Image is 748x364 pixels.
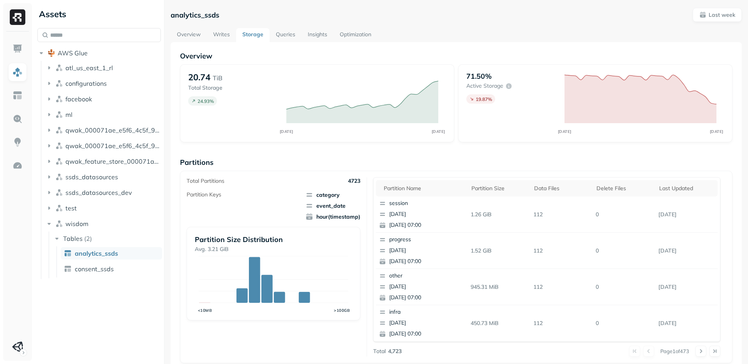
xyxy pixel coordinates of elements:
span: wisdom [65,220,88,228]
button: test [45,202,161,214]
button: configurations [45,77,161,90]
span: qwak_000071ae_e5f6_4c5f_97ab_2b533d00d294_analytics_data [65,126,161,134]
p: Page 1 of 473 [660,348,689,355]
p: Sep 4, 2025 [655,208,718,221]
p: 4,723 [388,348,402,355]
p: Sep 4, 2025 [655,280,718,294]
img: namespace [55,173,63,181]
button: other[DATE][DATE] 07:00 [376,269,468,305]
div: Data Files [534,185,589,192]
p: progress [389,236,465,244]
span: consent_ssds [75,265,114,273]
button: infra[DATE][DATE] 07:00 [376,305,468,341]
p: 112 [530,316,593,330]
p: 24.93 % [198,98,214,104]
div: Partition name [384,185,464,192]
img: namespace [55,157,63,165]
p: [DATE] 07:00 [389,294,465,302]
button: qwak_000071ae_e5f6_4c5f_97ab_2b533d00d294_analytics_data_view [45,140,161,152]
img: table [64,265,72,273]
div: Last updated [659,185,714,192]
img: namespace [55,189,63,196]
p: [DATE] [389,319,465,327]
p: [DATE] 07:00 [389,258,465,265]
img: Asset Explorer [12,90,23,101]
p: 0 [593,316,655,330]
p: Partition Keys [187,191,221,198]
p: Partition Size Distribution [195,235,352,244]
tspan: [DATE] [557,129,571,134]
a: Storage [236,28,270,42]
button: AWS Glue [37,47,161,59]
p: session [389,200,465,207]
button: facebook [45,93,161,105]
span: hour(timestamp) [305,213,360,221]
tspan: <10MB [198,308,212,313]
p: 4723 [348,177,360,185]
img: Ryft [10,9,25,25]
button: ml [45,108,161,121]
p: [DATE] 07:00 [389,330,465,338]
img: root [48,49,55,57]
img: namespace [55,80,63,87]
p: 0 [593,280,655,294]
button: Tables(2) [53,232,162,245]
p: 0 [593,208,655,221]
a: Queries [270,28,302,42]
img: Insights [12,137,23,147]
p: 450.73 MiB [467,316,530,330]
p: Sep 4, 2025 [655,316,718,330]
span: atl_us_east_1_rl [65,64,113,72]
tspan: >100GB [334,308,350,313]
tspan: [DATE] [431,129,445,134]
p: 19.87 % [476,96,492,102]
div: Partition size [471,185,526,192]
a: Writes [207,28,236,42]
a: Insights [302,28,333,42]
p: 112 [530,244,593,258]
span: Tables [63,235,83,242]
p: ( 2 ) [84,235,92,242]
tspan: [DATE] [279,129,293,134]
p: Active storage [466,82,503,90]
div: Delete Files [596,185,651,192]
img: namespace [55,220,63,228]
p: Last week [709,11,735,19]
span: qwak_000071ae_e5f6_4c5f_97ab_2b533d00d294_analytics_data_view [65,142,161,150]
p: 112 [530,280,593,294]
span: configurations [65,80,107,87]
span: facebook [65,95,92,103]
img: namespace [55,64,63,72]
p: 112 [530,208,593,221]
p: 945.31 MiB [467,280,530,294]
p: 71.50% [466,72,492,81]
p: [DATE] [389,210,465,218]
button: session[DATE][DATE] 07:00 [376,196,468,232]
img: namespace [55,111,63,118]
span: ml [65,111,72,118]
button: wisdom [45,217,161,230]
img: namespace [55,204,63,212]
a: Overview [171,28,207,42]
img: namespace [55,142,63,150]
button: qwak_feature_store_000071ae_e5f6_4c5f_97ab_2b533d00d294 [45,155,161,168]
p: TiB [213,73,222,83]
span: analytics_ssds [75,249,118,257]
span: qwak_feature_store_000071ae_e5f6_4c5f_97ab_2b533d00d294 [65,157,161,165]
button: ssds_datasources [45,171,161,183]
img: namespace [55,126,63,134]
p: Partitions [180,158,732,167]
span: test [65,204,77,212]
p: [DATE] 07:00 [389,221,465,229]
img: namespace [55,95,63,103]
p: 1.52 GiB [467,244,530,258]
img: Unity [12,341,23,352]
p: 0 [593,244,655,258]
p: Total Partitions [187,177,224,185]
span: event_date [305,202,360,210]
a: analytics_ssds [61,247,162,260]
button: atl_us_east_1_rl [45,62,161,74]
button: ssds_datasources_dev [45,186,161,199]
p: infra [389,308,465,316]
span: ssds_datasources_dev [65,189,132,196]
